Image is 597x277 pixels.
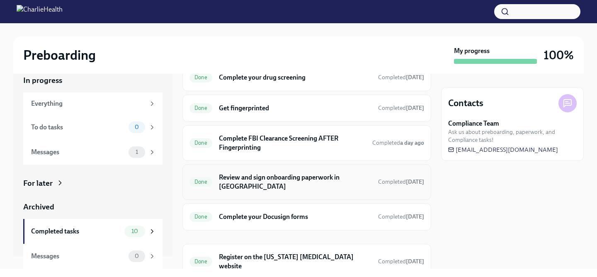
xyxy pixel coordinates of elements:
[189,258,212,265] span: Done
[406,74,424,81] strong: [DATE]
[378,178,424,186] span: September 23rd, 2025 11:07
[378,104,424,112] span: Completed
[372,139,424,147] span: September 29th, 2025 09:30
[219,134,366,152] h6: Complete FBI Clearance Screening AFTER Fingerprinting
[126,228,143,234] span: 10
[130,253,144,259] span: 0
[544,48,574,63] h3: 100%
[23,92,163,115] a: Everything
[23,178,53,189] div: For later
[23,140,163,165] a: Messages1
[131,149,143,155] span: 1
[17,5,63,18] img: CharlieHealth
[189,171,424,193] a: DoneReview and sign onboarding paperwork in [GEOGRAPHIC_DATA]Completed[DATE]
[372,139,424,146] span: Completed
[219,73,371,82] h6: Complete your drug screening
[378,104,424,112] span: September 27th, 2025 16:45
[219,212,371,221] h6: Complete your Docusign forms
[448,119,499,128] strong: Compliance Team
[378,74,424,81] span: Completed
[23,244,163,269] a: Messages0
[219,104,371,113] h6: Get fingerprinted
[406,104,424,112] strong: [DATE]
[31,227,121,236] div: Completed tasks
[400,139,424,146] strong: a day ago
[189,105,212,111] span: Done
[23,202,163,212] a: Archived
[189,214,212,220] span: Done
[189,74,212,80] span: Done
[454,46,490,56] strong: My progress
[23,219,163,244] a: Completed tasks10
[219,253,371,271] h6: Register on the [US_STATE] [MEDICAL_DATA] website
[448,146,558,154] a: [EMAIL_ADDRESS][DOMAIN_NAME]
[189,251,424,272] a: DoneRegister on the [US_STATE] [MEDICAL_DATA] websiteCompleted[DATE]
[378,258,424,265] span: Completed
[219,173,371,191] h6: Review and sign onboarding paperwork in [GEOGRAPHIC_DATA]
[378,258,424,265] span: September 22nd, 2025 13:47
[448,128,577,144] span: Ask us about preboarding, paperwork, and Compliance tasks!
[189,71,424,84] a: DoneComplete your drug screeningCompleted[DATE]
[448,97,483,109] h4: Contacts
[378,178,424,185] span: Completed
[189,140,212,146] span: Done
[189,179,212,185] span: Done
[23,47,96,63] h2: Preboarding
[31,148,125,157] div: Messages
[23,115,163,140] a: To do tasks0
[31,252,125,261] div: Messages
[406,213,424,220] strong: [DATE]
[189,132,424,154] a: DoneComplete FBI Clearance Screening AFTER FingerprintingCompleteda day ago
[378,213,424,220] span: Completed
[130,124,144,130] span: 0
[378,213,424,221] span: September 23rd, 2025 10:43
[406,258,424,265] strong: [DATE]
[189,102,424,115] a: DoneGet fingerprintedCompleted[DATE]
[23,178,163,189] a: For later
[31,123,125,132] div: To do tasks
[406,178,424,185] strong: [DATE]
[31,99,145,108] div: Everything
[189,210,424,224] a: DoneComplete your Docusign formsCompleted[DATE]
[23,75,163,86] a: In progress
